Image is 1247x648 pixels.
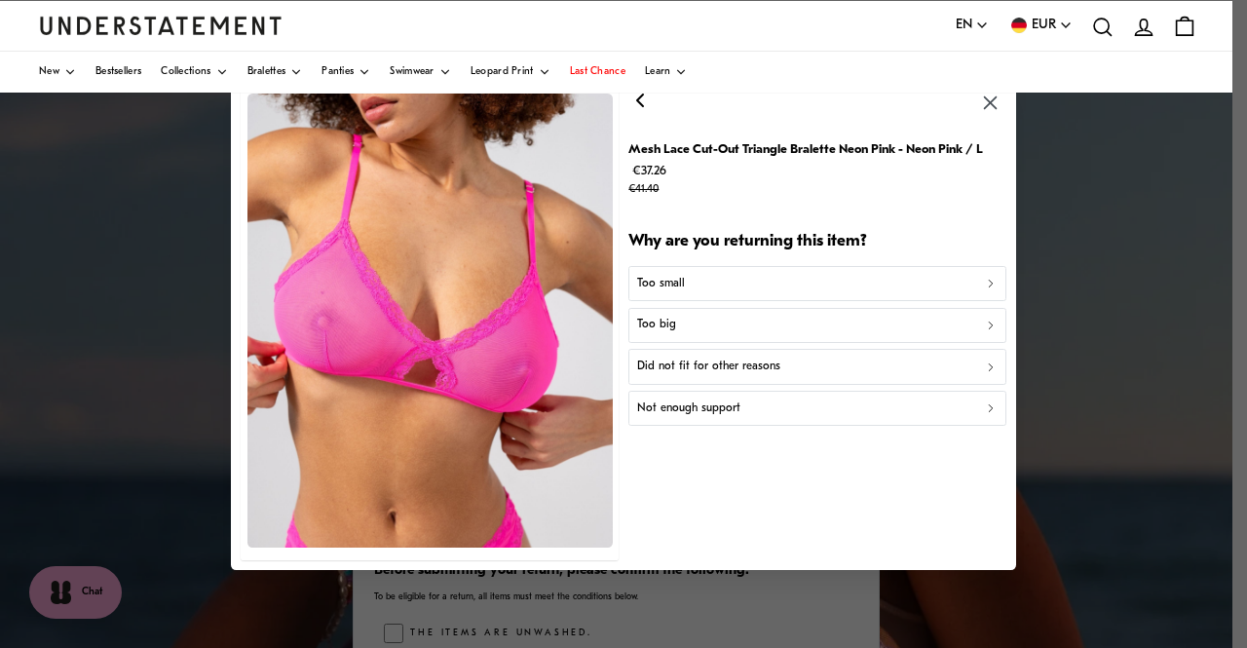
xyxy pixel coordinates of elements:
[645,67,671,77] span: Learn
[645,52,688,93] a: Learn
[471,67,534,77] span: Leopard Print
[956,15,989,36] button: EN
[628,185,659,196] strike: €41.40
[1008,15,1073,36] button: EUR
[321,67,354,77] span: Panties
[628,161,983,200] p: €37.26
[637,400,740,418] p: Not enough support
[637,359,780,377] p: Did not fit for other reasons
[628,308,1006,343] button: Too big
[628,231,1006,253] h2: Why are you returning this item?
[628,350,1006,385] button: Did not fit for other reasons
[247,52,303,93] a: Bralettes
[247,67,286,77] span: Bralettes
[637,317,676,335] p: Too big
[161,67,210,77] span: Collections
[471,52,550,93] a: Leopard Print
[570,52,625,93] a: Last Chance
[628,139,983,160] p: Mesh Lace Cut-Out Triangle Bralette Neon Pink - Neon Pink / L
[390,52,450,93] a: Swimwear
[956,15,972,36] span: EN
[39,67,59,77] span: New
[570,67,625,77] span: Last Chance
[39,17,283,34] a: Understatement Homepage
[1032,15,1056,36] span: EUR
[628,392,1006,427] button: Not enough support
[628,266,1006,301] button: Too small
[637,275,685,293] p: Too small
[95,52,141,93] a: Bestsellers
[390,67,434,77] span: Swimwear
[321,52,370,93] a: Panties
[39,52,76,93] a: New
[247,94,613,548] img: NMLT-BRA-016-1.jpg
[161,52,227,93] a: Collections
[95,67,141,77] span: Bestsellers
